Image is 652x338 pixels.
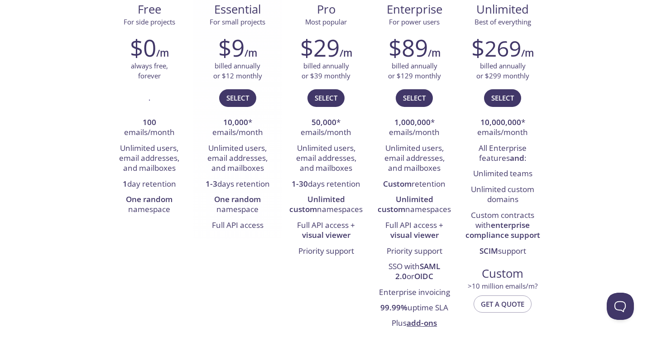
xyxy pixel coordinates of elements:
li: Full API access + [377,218,452,244]
strong: enterprise compliance support [465,220,540,240]
li: Priority support [377,244,452,259]
li: Enterprise invoicing [377,285,452,300]
strong: Unlimited custom [378,194,433,214]
strong: 99.99% [380,302,407,313]
h2: $29 [300,34,340,61]
li: * emails/month [377,115,452,141]
h6: /m [156,45,169,61]
strong: SCIM [479,246,498,256]
strong: visual viewer [390,230,439,240]
li: Unlimited users, email addresses, and mailboxes [112,141,187,177]
p: always free, forever [131,61,168,81]
span: For power users [389,17,440,26]
li: Plus [377,316,452,332]
h6: /m [244,45,257,61]
span: Free [112,2,186,17]
span: Select [491,92,514,104]
strong: OIDC [414,271,433,281]
li: support [465,244,540,259]
span: Pro [289,2,363,17]
li: SSO with or [377,259,452,285]
p: billed annually or $39 monthly [302,61,350,81]
button: Select [219,89,256,106]
strong: 1,000,000 [394,117,431,127]
a: add-ons [407,318,437,328]
button: Select [484,89,521,106]
li: Unlimited custom domains [465,182,540,208]
button: Select [396,89,433,106]
span: Essential [201,2,274,17]
span: Best of everything [475,17,531,26]
h6: /m [340,45,352,61]
li: day retention [112,177,187,192]
strong: Unlimited custom [289,194,345,214]
button: Get a quote [474,295,532,313]
strong: SAML 2.0 [395,261,440,281]
h2: $0 [130,34,156,61]
li: Unlimited users, email addresses, and mailboxes [200,141,275,177]
button: Select [307,89,345,106]
h2: $9 [218,34,244,61]
strong: 10,000 [223,117,248,127]
span: For side projects [124,17,175,26]
li: namespace [200,192,275,218]
li: Custom contracts with [465,208,540,244]
li: retention [377,177,452,192]
h2: $89 [388,34,428,61]
p: billed annually or $299 monthly [476,61,529,81]
h6: /m [521,45,534,61]
li: uptime SLA [377,300,452,316]
strong: 1 [123,179,127,189]
strong: visual viewer [302,230,350,240]
span: For small projects [210,17,265,26]
strong: 1-30 [292,179,308,189]
span: Select [226,92,249,104]
li: namespaces [288,192,363,218]
span: 269 [484,34,521,63]
li: days retention [288,177,363,192]
li: Unlimited users, email addresses, and mailboxes [377,141,452,177]
span: Select [403,92,426,104]
li: Full API access [200,218,275,233]
span: Most popular [305,17,347,26]
li: emails/month [112,115,187,141]
strong: 1-3 [206,179,217,189]
li: Unlimited teams [465,166,540,182]
span: Get a quote [481,298,524,310]
iframe: Help Scout Beacon - Open [607,293,634,320]
span: Select [315,92,337,104]
li: namespaces [377,192,452,218]
strong: One random [214,194,261,204]
span: > 10 million emails/m? [468,281,537,290]
li: days retention [200,177,275,192]
li: Priority support [288,244,363,259]
span: Enterprise [378,2,451,17]
li: * emails/month [288,115,363,141]
strong: 10,000,000 [480,117,521,127]
li: Full API access + [288,218,363,244]
strong: 100 [143,117,156,127]
li: * emails/month [465,115,540,141]
strong: 50,000 [312,117,336,127]
span: Unlimited [476,1,529,17]
strong: Custom [383,179,412,189]
p: billed annually or $129 monthly [388,61,441,81]
strong: One random [126,194,173,204]
strong: and [510,153,524,163]
p: billed annually or $12 monthly [213,61,262,81]
li: All Enterprise features : [465,141,540,167]
li: * emails/month [200,115,275,141]
h6: /m [428,45,441,61]
li: Unlimited users, email addresses, and mailboxes [288,141,363,177]
h2: $ [471,34,521,61]
li: namespace [112,192,187,218]
span: Custom [466,266,540,281]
